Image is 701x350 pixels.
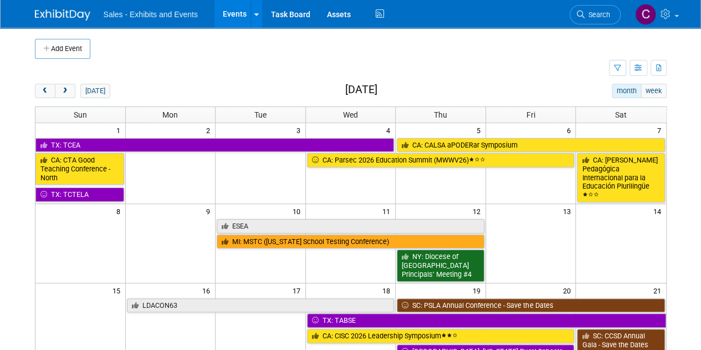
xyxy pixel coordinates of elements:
span: 1 [115,123,125,137]
span: 9 [205,204,215,218]
span: 11 [381,204,395,218]
span: Mon [162,110,178,119]
span: Search [585,11,610,19]
span: 14 [652,204,666,218]
span: Sat [615,110,627,119]
span: 18 [381,283,395,297]
span: 21 [652,283,666,297]
span: 17 [291,283,305,297]
span: Thu [434,110,447,119]
img: ExhibitDay [35,9,90,21]
span: 7 [656,123,666,137]
span: 12 [472,204,485,218]
a: TX: TCTELA [35,187,124,202]
a: CA: CISC 2026 Leadership Symposium [307,329,575,343]
span: 19 [472,283,485,297]
a: CA: [PERSON_NAME] Pedagógica Internacional para la Educación Plurilingüe [577,153,664,202]
button: prev [35,84,55,98]
img: Christine Lurz [635,4,656,25]
a: TX: TABSE [307,313,666,328]
span: 3 [295,123,305,137]
span: 5 [475,123,485,137]
a: ESEA [217,219,484,234]
a: CA: CALSA aPODERar Symposium [397,138,664,153]
button: [DATE] [80,84,110,98]
span: 16 [201,283,215,297]
span: Fri [526,110,535,119]
span: 8 [115,204,125,218]
a: NY: Diocese of [GEOGRAPHIC_DATA] Principals’ Meeting #4 [397,250,484,281]
span: 10 [291,204,305,218]
span: 13 [561,204,575,218]
a: Search [570,5,621,24]
a: MI: MSTC ([US_STATE] School Testing Conference) [217,235,484,249]
span: Tue [254,110,267,119]
a: CA: CTA Good Teaching Conference - North [35,153,124,185]
button: next [55,84,75,98]
span: 2 [205,123,215,137]
span: 20 [561,283,575,297]
button: Add Event [35,39,90,59]
a: CA: Parsec 2026 Education Summit (MWWV26) [307,153,575,168]
h2: [DATE] [345,84,377,96]
button: month [612,84,641,98]
button: week [641,84,666,98]
span: 6 [565,123,575,137]
span: 15 [111,283,125,297]
span: Sales - Exhibits and Events [104,10,198,19]
a: SC: PSLA Annual Conference - Save the Dates [397,298,664,313]
a: LDACON63 [127,298,395,313]
span: Sun [74,110,87,119]
span: Wed [343,110,358,119]
a: TX: TCEA [35,138,395,153]
span: 4 [385,123,395,137]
